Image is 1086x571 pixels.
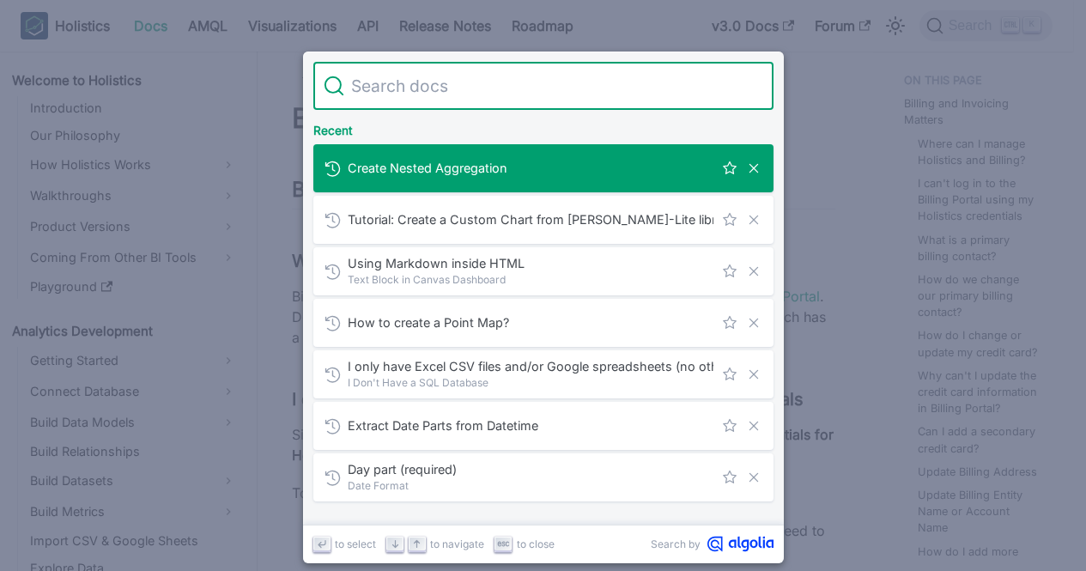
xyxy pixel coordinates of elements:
button: Save this search [720,313,739,332]
a: Using Markdown inside HTML​Text Block in Canvas Dashboard [313,247,774,295]
button: Remove this search from history [744,210,763,229]
button: Save this search [720,159,739,178]
span: I only have Excel CSV files and/or Google spreadsheets (no other database)​ [348,358,713,374]
input: Search docs [344,62,763,110]
a: How to create a Point Map? [313,299,774,347]
span: to navigate [430,536,484,552]
a: Create Nested Aggregation [313,144,774,192]
svg: Algolia [707,536,774,552]
span: Day part (required)​ [348,461,713,477]
button: Save this search [720,262,739,281]
svg: Escape key [497,538,510,550]
span: to select [335,536,376,552]
button: Remove this search from history [744,416,763,435]
span: to close [517,536,555,552]
span: Search by [651,536,701,552]
a: Tutorial: Create a Custom Chart from [PERSON_NAME]-Lite library [313,196,774,244]
button: Remove this search from history [744,468,763,487]
button: Remove this search from history [744,262,763,281]
a: Day part (required)​Date Format [313,453,774,501]
svg: Arrow up [410,538,423,550]
svg: Arrow down [389,538,402,550]
div: Recent [310,110,777,144]
button: Remove this search from history [744,365,763,384]
span: How to create a Point Map? [348,314,713,331]
span: Date Format [348,477,713,494]
a: Search byAlgolia [651,536,774,552]
span: Create Nested Aggregation [348,160,713,176]
button: Save this search [720,210,739,229]
a: Extract Date Parts from Datetime [313,402,774,450]
button: Save this search [720,416,739,435]
span: Extract Date Parts from Datetime [348,417,713,434]
button: Remove this search from history [744,313,763,332]
span: Text Block in Canvas Dashboard [348,271,713,288]
span: Tutorial: Create a Custom Chart from [PERSON_NAME]-Lite library [348,211,713,228]
span: Using Markdown inside HTML​ [348,255,713,271]
span: I Don't Have a SQL Database [348,374,713,391]
svg: Enter key [315,538,328,550]
button: Save this search [720,468,739,487]
button: Save this search [720,365,739,384]
button: Remove this search from history [744,159,763,178]
a: I only have Excel CSV files and/or Google spreadsheets (no other database)​I Don't Have a SQL Dat... [313,350,774,398]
